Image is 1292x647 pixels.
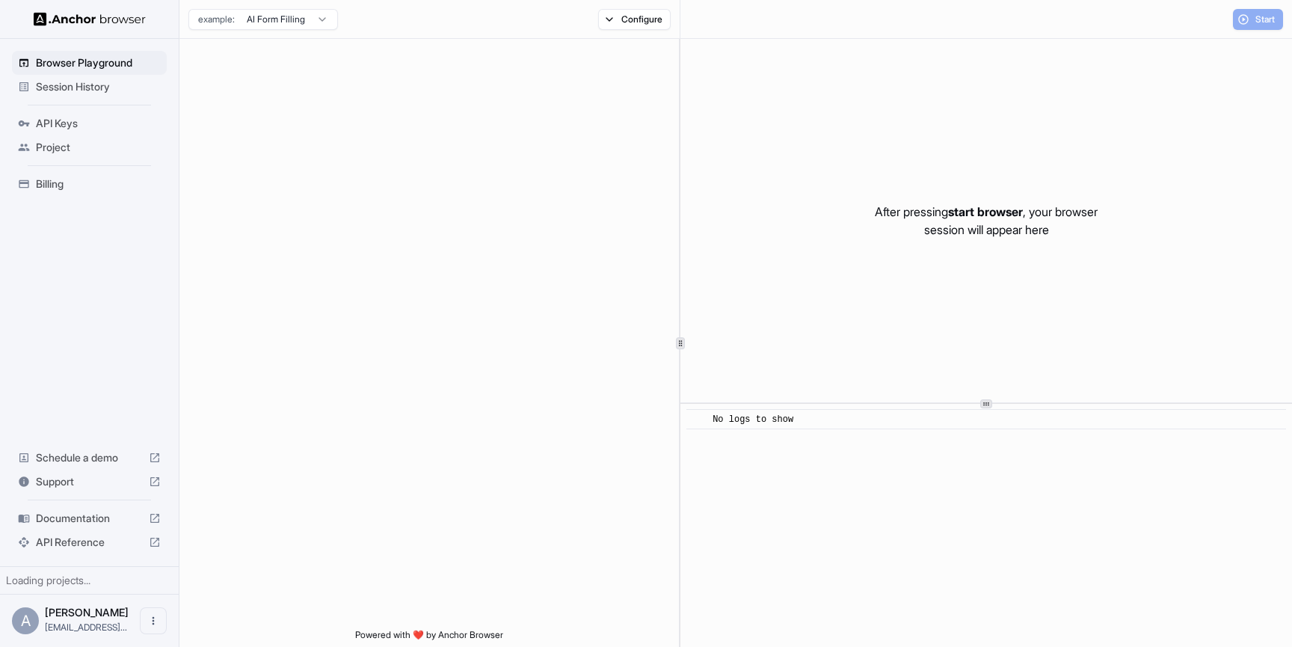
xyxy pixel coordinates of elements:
button: Configure [598,9,671,30]
button: Open menu [140,607,167,634]
span: mazzyani@gmail.com [45,622,127,633]
span: Alex S [45,606,129,619]
div: A [12,607,39,634]
span: Powered with ❤️ by Anchor Browser [355,629,503,647]
div: Documentation [12,506,167,530]
span: Session History [36,79,161,94]
span: Schedule a demo [36,450,143,465]
div: Schedule a demo [12,446,167,470]
span: example: [198,13,235,25]
div: Browser Playground [12,51,167,75]
span: Support [36,474,143,489]
span: No logs to show [713,414,793,425]
p: After pressing , your browser session will appear here [875,203,1098,239]
div: Support [12,470,167,494]
span: Documentation [36,511,143,526]
span: Browser Playground [36,55,161,70]
img: Anchor Logo [34,12,146,26]
div: Loading projects... [6,573,173,588]
span: API Keys [36,116,161,131]
span: Billing [36,177,161,191]
span: start browser [948,204,1023,219]
span: API Reference [36,535,143,550]
div: Project [12,135,167,159]
div: Billing [12,172,167,196]
span: Project [36,140,161,155]
div: API Keys [12,111,167,135]
div: API Reference [12,530,167,554]
span: ​ [694,412,701,427]
div: Session History [12,75,167,99]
